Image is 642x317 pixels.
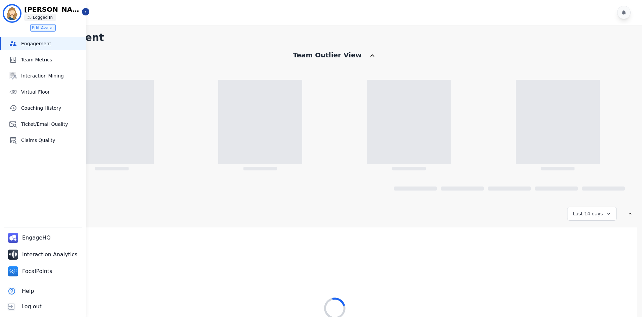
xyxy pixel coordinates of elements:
[5,264,56,279] a: FocalPoints
[28,15,32,19] img: person
[21,56,83,63] span: Team Metrics
[5,230,55,246] a: EngageHQ
[21,72,83,79] span: Interaction Mining
[24,6,81,13] p: [PERSON_NAME]
[1,101,86,115] a: Coaching History
[1,53,86,66] a: Team Metrics
[22,234,52,242] span: EngageHQ
[1,37,86,50] a: Engagement
[293,50,362,60] div: Team Outlier View
[21,121,83,127] span: Ticket/Email Quality
[33,32,637,44] h1: Engagement
[21,89,83,95] span: Virtual Floor
[4,283,35,299] button: Help
[5,247,82,262] a: Interaction Analytics
[1,117,86,131] a: Ticket/Email Quality
[21,40,83,47] span: Engagement
[4,299,43,314] button: Log out
[4,5,20,21] img: Bordered avatar
[21,137,83,144] span: Claims Quality
[567,207,617,221] div: Last 14 days
[1,69,86,83] a: Interaction Mining
[22,287,34,295] span: Help
[22,251,79,259] span: Interaction Analytics
[1,134,86,147] a: Claims Quality
[30,24,56,32] button: Edit Avatar
[1,85,86,99] a: Virtual Floor
[21,105,83,111] span: Coaching History
[22,267,54,275] span: FocalPoints
[21,303,42,311] span: Log out
[33,15,53,20] p: Logged In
